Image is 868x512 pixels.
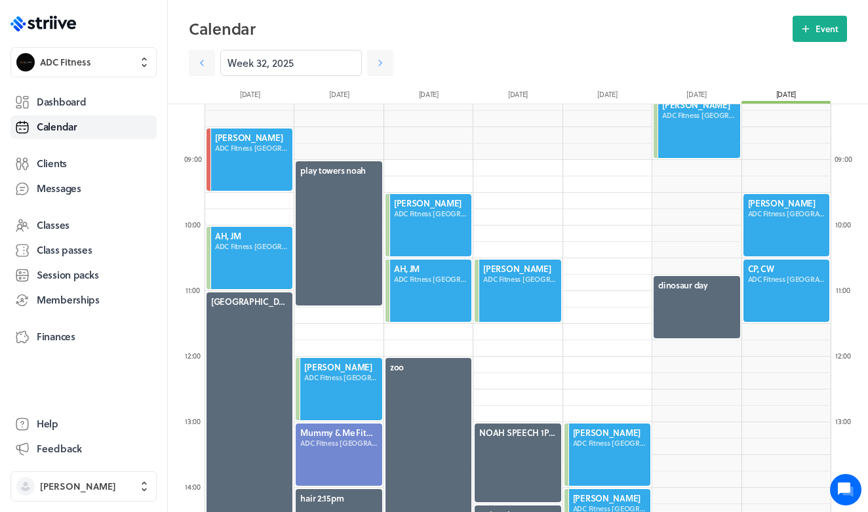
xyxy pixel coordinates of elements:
[793,16,847,42] button: Event
[192,153,201,165] span: :00
[191,350,201,361] span: :00
[37,268,98,282] span: Session packs
[842,350,851,361] span: :00
[191,416,201,427] span: :00
[842,219,851,230] span: :00
[37,243,92,257] span: Class passes
[20,64,243,85] h1: Hi [PERSON_NAME]
[830,474,861,505] iframe: gist-messenger-bubble-iframe
[37,330,75,344] span: Finances
[191,285,200,296] span: :00
[180,220,206,229] div: 10
[180,416,206,426] div: 13
[816,23,838,35] span: Event
[180,285,206,295] div: 11
[10,152,157,176] a: Clients
[191,481,201,492] span: :00
[841,285,850,296] span: :00
[10,90,157,114] a: Dashboard
[20,153,242,179] button: New conversation
[20,87,243,129] h2: We're here to help. Ask us anything!
[16,53,35,71] img: ADC Fitness
[37,218,69,232] span: Classes
[37,120,77,134] span: Calendar
[10,471,157,502] button: [PERSON_NAME]
[741,89,831,104] div: [DATE]
[384,89,473,104] div: [DATE]
[189,16,793,42] h2: Calendar
[10,115,157,139] a: Calendar
[40,480,116,493] span: [PERSON_NAME]
[652,89,741,104] div: [DATE]
[191,219,201,230] span: :00
[830,351,856,361] div: 12
[10,239,157,262] a: Class passes
[38,226,234,252] input: Search articles
[37,182,81,195] span: Messages
[10,288,157,312] a: Memberships
[10,177,157,201] a: Messages
[294,89,384,104] div: [DATE]
[10,325,157,349] a: Finances
[18,204,245,220] p: Find an answer quickly
[40,56,91,69] span: ADC Fitness
[842,153,852,165] span: :00
[37,157,67,170] span: Clients
[842,416,851,427] span: :00
[10,412,157,436] a: Help
[830,154,856,164] div: 09
[205,89,294,104] div: [DATE]
[85,161,157,171] span: New conversation
[830,416,856,426] div: 13
[10,264,157,287] a: Session packs
[180,154,206,164] div: 09
[830,285,856,295] div: 11
[37,417,58,431] span: Help
[10,214,157,237] a: Classes
[10,47,157,77] button: ADC FitnessADC Fitness
[220,50,362,76] input: YYYY-M-D
[180,482,206,492] div: 14
[830,220,856,229] div: 10
[562,89,652,104] div: [DATE]
[10,437,157,461] button: Feedback
[37,442,82,456] span: Feedback
[473,89,562,104] div: [DATE]
[180,351,206,361] div: 12
[37,95,86,109] span: Dashboard
[37,293,100,307] span: Memberships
